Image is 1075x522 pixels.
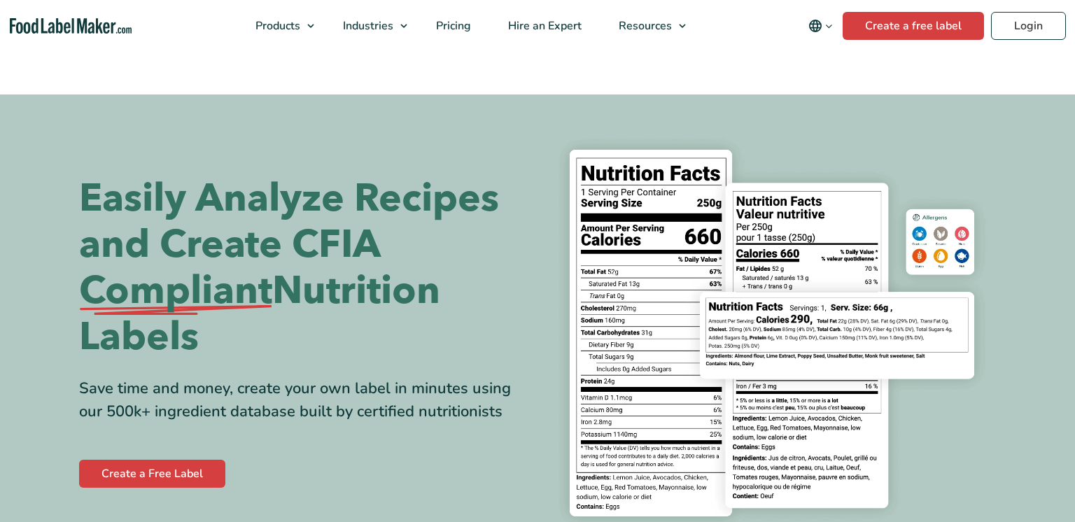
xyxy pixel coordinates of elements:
h1: Easily Analyze Recipes and Create CFIA Nutrition Labels [79,176,527,360]
span: Hire an Expert [504,18,583,34]
button: Change language [799,12,843,40]
span: Industries [339,18,395,34]
a: Food Label Maker homepage [10,18,132,34]
a: Login [991,12,1066,40]
span: Pricing [432,18,472,34]
a: Create a Free Label [79,460,225,488]
a: Create a free label [843,12,984,40]
div: Save time and money, create your own label in minutes using our 500k+ ingredient database built b... [79,377,527,423]
span: Products [251,18,302,34]
span: Compliant [79,268,272,314]
span: Resources [614,18,673,34]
